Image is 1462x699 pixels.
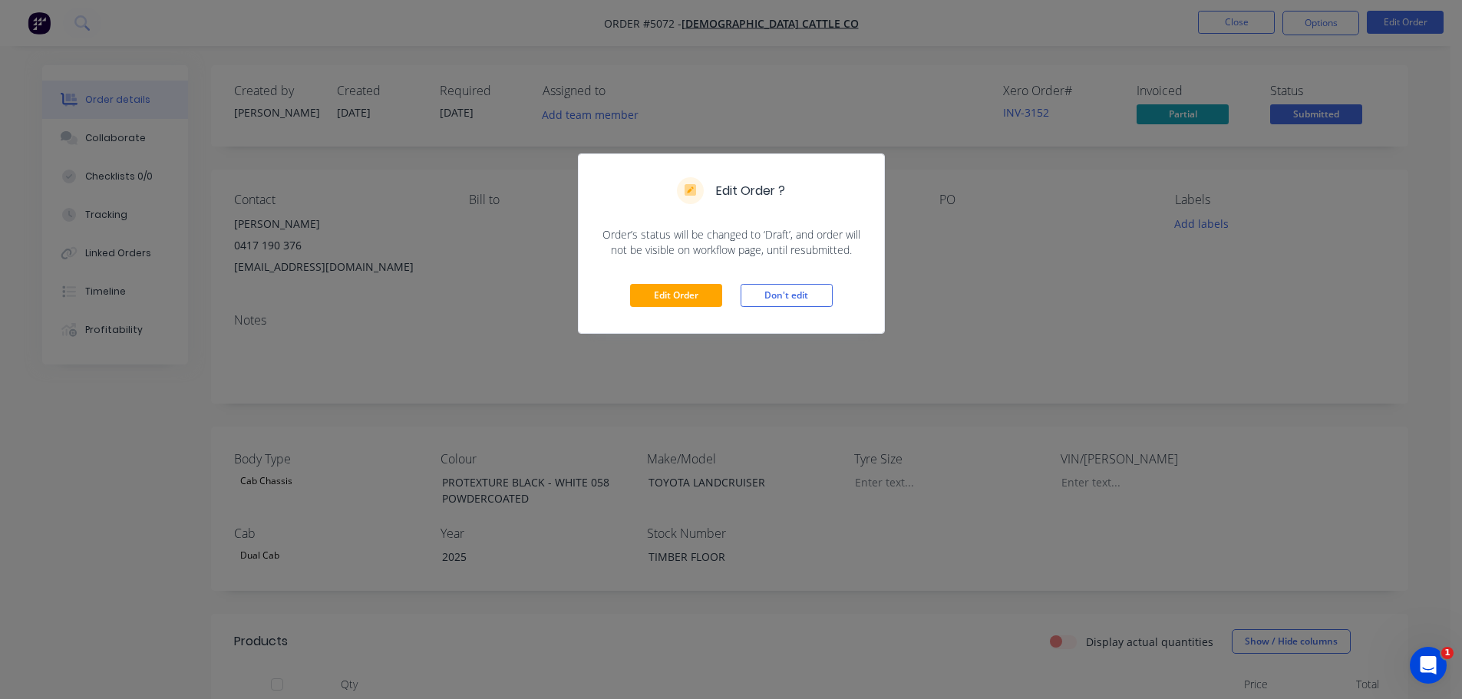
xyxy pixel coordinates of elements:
iframe: Intercom live chat [1410,647,1447,684]
button: Don't edit [741,284,833,307]
span: Order’s status will be changed to ‘Draft’, and order will not be visible on workflow page, until ... [597,227,866,258]
button: Edit Order [630,284,722,307]
h5: Edit Order ? [716,182,785,200]
span: 1 [1441,647,1454,659]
